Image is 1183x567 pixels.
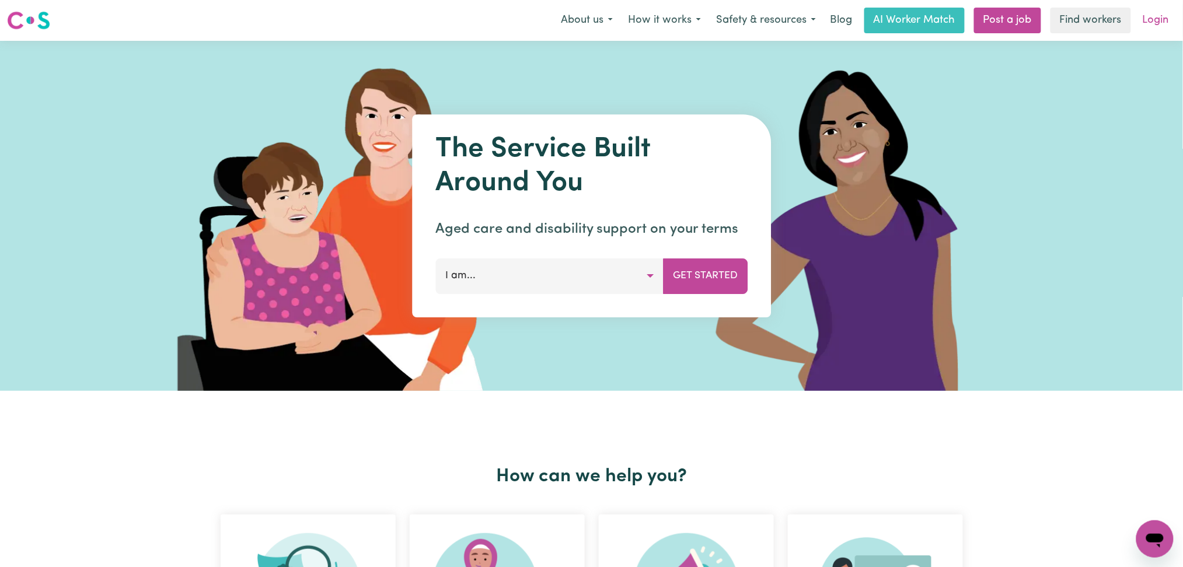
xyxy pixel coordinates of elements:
a: Login [1136,8,1176,33]
iframe: Button to launch messaging window [1136,520,1174,558]
a: Post a job [974,8,1041,33]
p: Aged care and disability support on your terms [435,219,748,240]
button: About us [553,8,620,33]
img: Careseekers logo [7,10,50,31]
a: Careseekers logo [7,7,50,34]
button: How it works [620,8,709,33]
a: AI Worker Match [864,8,965,33]
h1: The Service Built Around You [435,133,748,200]
button: Get Started [663,258,748,293]
a: Find workers [1051,8,1131,33]
h2: How can we help you? [214,466,970,488]
a: Blog [823,8,860,33]
button: Safety & resources [709,8,823,33]
button: I am... [435,258,664,293]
